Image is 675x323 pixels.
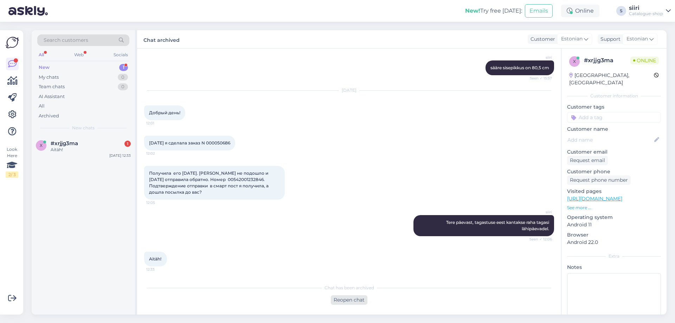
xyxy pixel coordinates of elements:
[118,83,128,90] div: 0
[567,188,661,195] p: Visited pages
[567,205,661,211] p: See more ...
[567,125,661,133] p: Customer name
[616,6,626,16] div: S
[44,37,88,44] span: Search customers
[39,93,65,100] div: AI Assistant
[567,231,661,239] p: Browser
[51,147,131,153] div: Aitäh!
[39,112,59,119] div: Archived
[567,214,661,221] p: Operating system
[39,74,59,81] div: My chats
[567,93,661,99] div: Customer information
[561,5,599,17] div: Online
[626,35,648,43] span: Estonian
[567,253,661,259] div: Extra
[446,220,550,231] span: Tere päevast, tagastuse eest kantakse raha tagasi lähipäevadel.
[567,103,661,111] p: Customer tags
[51,140,78,147] span: #xrjjg3ma
[144,87,554,93] div: [DATE]
[567,195,622,202] a: [URL][DOMAIN_NAME]
[149,170,270,195] span: Получила его [DATE]. [PERSON_NAME] не подошло и [DATE] отправила обратно. Номер 00542001232846. П...
[149,256,161,261] span: Aitäh!
[146,267,173,272] span: 12:33
[124,141,131,147] div: 1
[567,148,661,156] p: Customer email
[629,5,671,17] a: siiriCatalogue-shop
[567,264,661,271] p: Notes
[331,295,367,305] div: Reopen chat
[6,172,18,178] div: 2 / 3
[526,55,552,60] span: siiri
[526,76,552,81] span: Seen ✓ 15:57
[118,74,128,81] div: 0
[525,4,553,18] button: Emails
[629,5,663,11] div: siiri
[567,239,661,246] p: Android 22.0
[573,59,576,64] span: x
[146,200,173,205] span: 12:05
[598,35,621,43] div: Support
[526,209,552,215] span: siiri
[109,153,131,158] div: [DATE] 12:33
[567,112,661,123] input: Add a tag
[146,151,173,156] span: 12:02
[630,57,659,64] span: Online
[567,136,653,144] input: Add name
[119,64,128,71] div: 1
[39,83,65,90] div: Team chats
[40,143,43,148] span: x
[143,34,180,44] label: Chat archived
[146,121,173,126] span: 12:01
[561,35,583,43] span: Estonian
[6,146,18,178] div: Look Here
[465,7,522,15] div: Try free [DATE]:
[567,175,631,185] div: Request phone number
[465,7,480,14] b: New!
[567,221,661,228] p: Android 11
[569,72,654,86] div: [GEOGRAPHIC_DATA], [GEOGRAPHIC_DATA]
[567,168,661,175] p: Customer phone
[39,103,45,110] div: All
[567,156,608,165] div: Request email
[629,11,663,17] div: Catalogue-shop
[73,50,85,59] div: Web
[528,35,555,43] div: Customer
[149,110,180,115] span: Добрый день!
[72,125,95,131] span: New chats
[37,50,45,59] div: All
[112,50,129,59] div: Socials
[324,285,374,291] span: Chat has been archived
[6,36,19,49] img: Askly Logo
[526,237,552,242] span: Seen ✓ 12:06
[490,65,549,70] span: sääre sisepikkus on 80,5 cm
[584,56,630,65] div: # xrjjg3ma
[39,64,50,71] div: New
[149,140,230,146] span: [DATE] я сделала заказ N 000050686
